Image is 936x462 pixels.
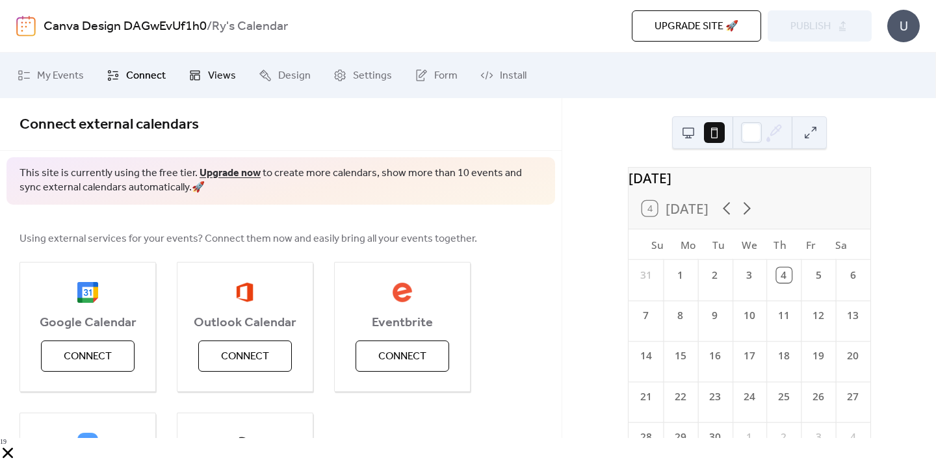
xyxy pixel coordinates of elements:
span: Install [500,68,526,84]
div: We [734,229,764,260]
span: Using external services for your events? Connect them now and easily bring all your events together. [19,231,477,247]
div: 26 [811,389,825,404]
div: 25 [776,389,791,404]
div: 17 [742,349,757,364]
div: U [887,10,920,42]
div: Sa [825,229,856,260]
div: Tu [703,229,734,260]
span: Outlook Calendar [177,315,313,331]
div: 3 [811,430,825,444]
img: ical [235,433,255,454]
span: Connect [64,349,112,365]
button: Connect [198,340,292,372]
div: 28 [638,430,653,444]
div: 11 [776,308,791,323]
div: 30 [707,430,722,444]
b: Ry's Calendar [212,14,288,39]
div: 24 [742,389,757,404]
div: 14 [638,349,653,364]
button: Connect [41,340,135,372]
div: 15 [673,349,688,364]
div: 13 [845,308,860,323]
a: Canva Design DAGwEvUf1h0 [44,14,207,39]
div: 4 [845,430,860,444]
span: Connect [378,349,426,365]
a: Form [405,58,467,93]
a: My Events [8,58,94,93]
span: Form [434,68,458,84]
div: 1 [673,268,688,283]
div: 4 [776,268,791,283]
img: outlook [236,282,253,303]
span: Connect external calendars [19,110,199,139]
span: Connect [126,68,166,84]
button: Connect [356,340,449,372]
div: 31 [638,268,653,283]
div: 23 [707,389,722,404]
div: 7 [638,308,653,323]
b: / [207,14,212,39]
button: Upgrade site 🚀 [632,10,761,42]
div: 21 [638,389,653,404]
img: zoom [77,433,98,454]
div: 20 [845,349,860,364]
span: Views [208,68,236,84]
a: Install [471,58,536,93]
span: This site is currently using the free tier. to create more calendars, show more than 10 events an... [19,166,542,196]
div: 18 [776,349,791,364]
span: Google Calendar [20,315,155,331]
div: 10 [742,308,757,323]
div: 27 [845,389,860,404]
span: Eventbrite [335,315,470,331]
img: logo [16,16,36,36]
a: Views [179,58,246,93]
span: Upgrade site 🚀 [655,19,738,34]
div: 3 [742,268,757,283]
div: 19 [811,349,825,364]
div: Mo [673,229,703,260]
div: 12 [811,308,825,323]
div: 2 [707,268,722,283]
div: Th [764,229,795,260]
div: Su [642,229,672,260]
span: Settings [353,68,392,84]
a: Design [249,58,320,93]
a: Connect [97,58,175,93]
div: 1 [742,430,757,444]
div: 6 [845,268,860,283]
div: 2 [776,430,791,444]
span: Connect [221,349,269,365]
div: 8 [673,308,688,323]
a: Settings [324,58,402,93]
img: google [77,282,98,303]
div: 22 [673,389,688,404]
div: 29 [673,430,688,444]
img: eventbrite [392,282,413,303]
span: My Events [37,68,84,84]
div: Fr [795,229,825,260]
div: [DATE] [629,168,870,188]
span: Design [278,68,311,84]
a: Upgrade now [200,163,261,183]
div: 9 [707,308,722,323]
div: 16 [707,349,722,364]
div: 5 [811,268,825,283]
